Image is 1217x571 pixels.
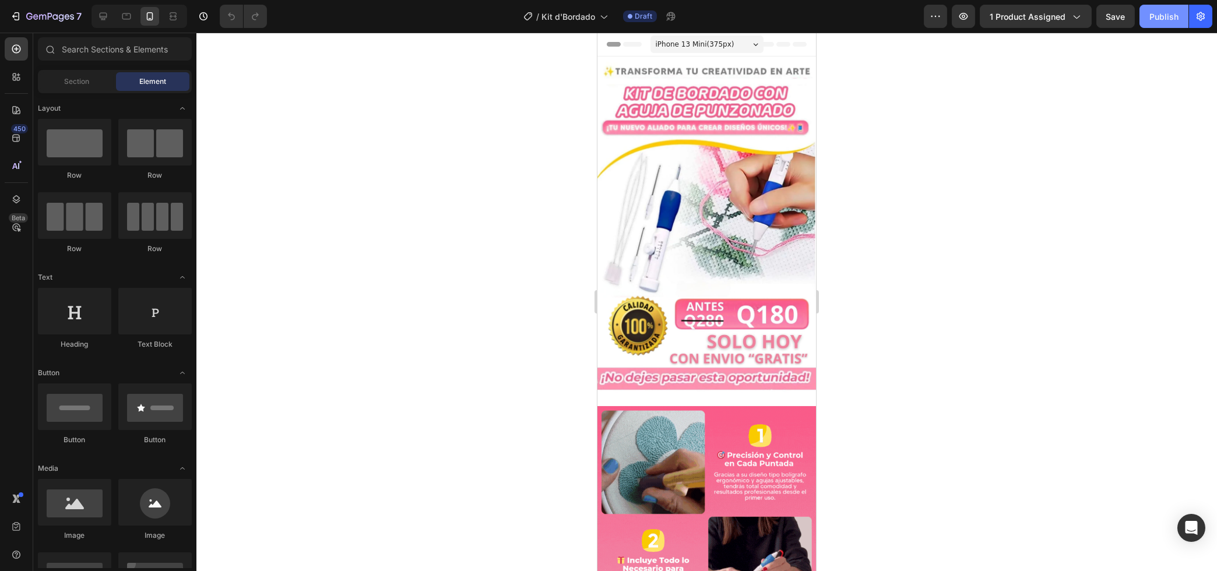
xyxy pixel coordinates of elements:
div: Row [118,244,192,254]
div: Row [38,244,111,254]
div: 450 [11,124,28,133]
span: Media [38,463,58,474]
span: Layout [38,103,61,114]
span: Draft [635,11,652,22]
button: Publish [1139,5,1188,28]
div: Button [38,435,111,445]
span: Button [38,368,59,378]
span: Element [139,76,166,87]
button: 1 product assigned [980,5,1092,28]
div: Button [118,435,192,445]
p: 7 [76,9,82,23]
div: Image [118,530,192,541]
span: Toggle open [173,99,192,118]
div: Text Block [118,339,192,350]
span: Kit d'Bordado [541,10,595,23]
button: 7 [5,5,87,28]
span: 1 product assigned [990,10,1065,23]
div: Open Intercom Messenger [1177,514,1205,542]
div: Undo/Redo [220,5,267,28]
div: Image [38,530,111,541]
button: Save [1096,5,1135,28]
span: Section [65,76,90,87]
div: Row [118,170,192,181]
span: / [536,10,539,23]
span: Toggle open [173,268,192,287]
input: Search Sections & Elements [38,37,192,61]
span: Save [1106,12,1125,22]
span: Toggle open [173,459,192,478]
iframe: Design area [597,33,816,571]
div: Beta [9,213,28,223]
span: Text [38,272,52,283]
div: Heading [38,339,111,350]
div: Row [38,170,111,181]
div: Publish [1149,10,1179,23]
span: Toggle open [173,364,192,382]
